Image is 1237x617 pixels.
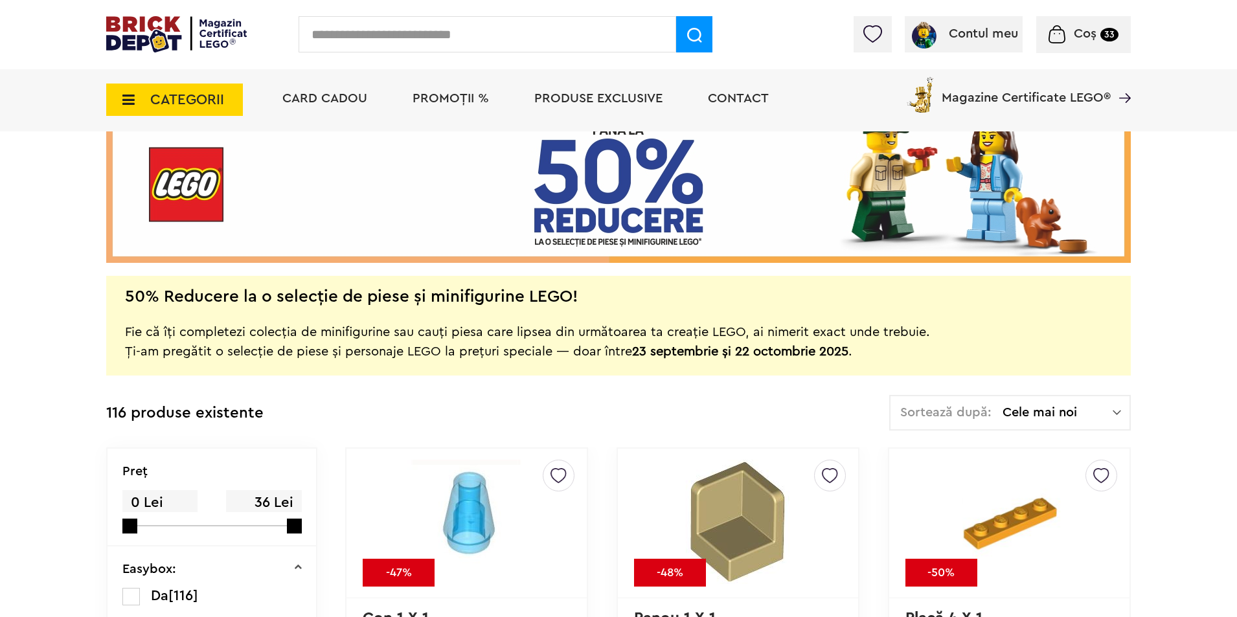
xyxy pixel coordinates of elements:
a: Produse exclusive [534,92,663,105]
img: Placă 4 X 1 [918,460,1100,587]
span: CATEGORII [150,93,224,107]
span: 36 Lei [226,490,301,515]
div: -50% [905,559,977,587]
p: Easybox: [122,563,176,576]
a: Contul meu [910,27,1018,40]
a: Card Cadou [282,92,367,105]
div: Fie că îți completezi colecția de minifigurine sau cauți piesa care lipsea din următoarea ta crea... [125,303,930,361]
span: [116] [168,589,198,603]
a: PROMOȚII % [413,92,489,105]
a: Magazine Certificate LEGO® [1111,74,1131,87]
div: -48% [634,559,706,587]
span: Cele mai noi [1003,406,1113,419]
a: Contact [708,92,769,105]
div: 116 produse existente [106,395,264,432]
strong: 23 septembrie și 22 octombrie 2025 [632,345,848,358]
span: Coș [1074,27,1096,40]
span: Contul meu [949,27,1018,40]
div: -47% [363,559,435,587]
span: Magazine Certificate LEGO® [942,74,1111,104]
img: Landing page banner [106,106,1131,263]
img: Con 1 X 1 [376,460,558,568]
small: 33 [1100,28,1118,41]
h2: 50% Reducere la o selecție de piese și minifigurine LEGO! [125,290,578,303]
span: Da [151,589,168,603]
span: Sortează după: [900,406,992,419]
span: 0 Lei [122,490,198,515]
img: Panou 1 X 1 [675,460,800,584]
p: Preţ [122,465,148,478]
